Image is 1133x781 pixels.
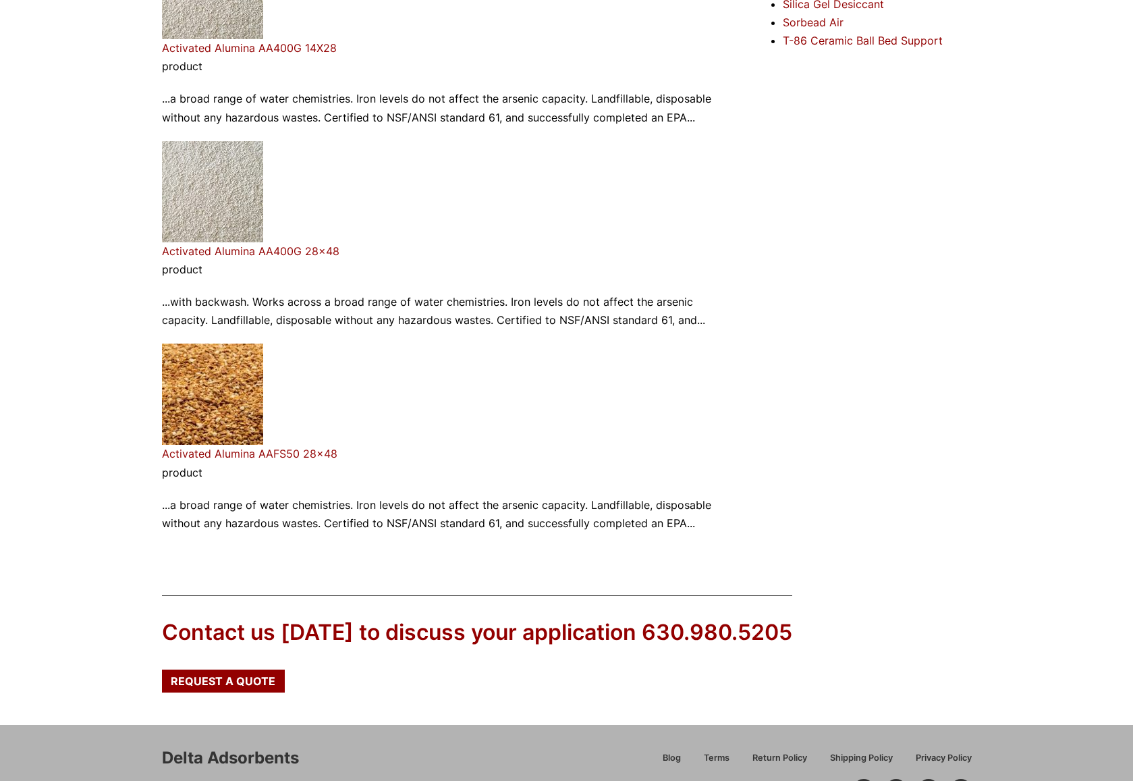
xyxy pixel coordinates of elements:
[162,618,792,648] div: Contact us [DATE] to discuss your application 630.980.5205
[162,41,337,55] a: Activated Alumina AA400G 14X28
[692,751,741,774] a: Terms
[162,90,725,126] p: ...a broad range of water chemistries. Iron levels do not affect the arsenic capacity. Landfillab...
[162,293,725,329] p: ...with backwash. Works across a broad range of water chemistries. Iron levels do not affect the ...
[916,754,972,763] span: Privacy Policy
[162,244,339,258] a: Activated Alumina AA400G 28×48
[704,754,729,763] span: Terms
[830,754,893,763] span: Shipping Policy
[162,464,725,482] p: product
[162,670,285,693] a: Request a Quote
[162,261,725,279] p: product
[162,747,299,770] div: Delta Adsorbents
[663,754,681,763] span: Blog
[162,57,725,76] p: product
[171,676,275,686] span: Request a Quote
[819,751,904,774] a: Shipping Policy
[651,751,692,774] a: Blog
[783,16,844,29] a: Sorbead Air
[904,751,972,774] a: Privacy Policy
[752,754,807,763] span: Return Policy
[783,34,943,47] a: T-86 Ceramic Ball Bed Support
[741,751,819,774] a: Return Policy
[162,496,725,533] p: ...a broad range of water chemistries. Iron levels do not affect the arsenic capacity. Landfillab...
[162,447,337,460] a: Activated Alumina AAFS50 28×48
